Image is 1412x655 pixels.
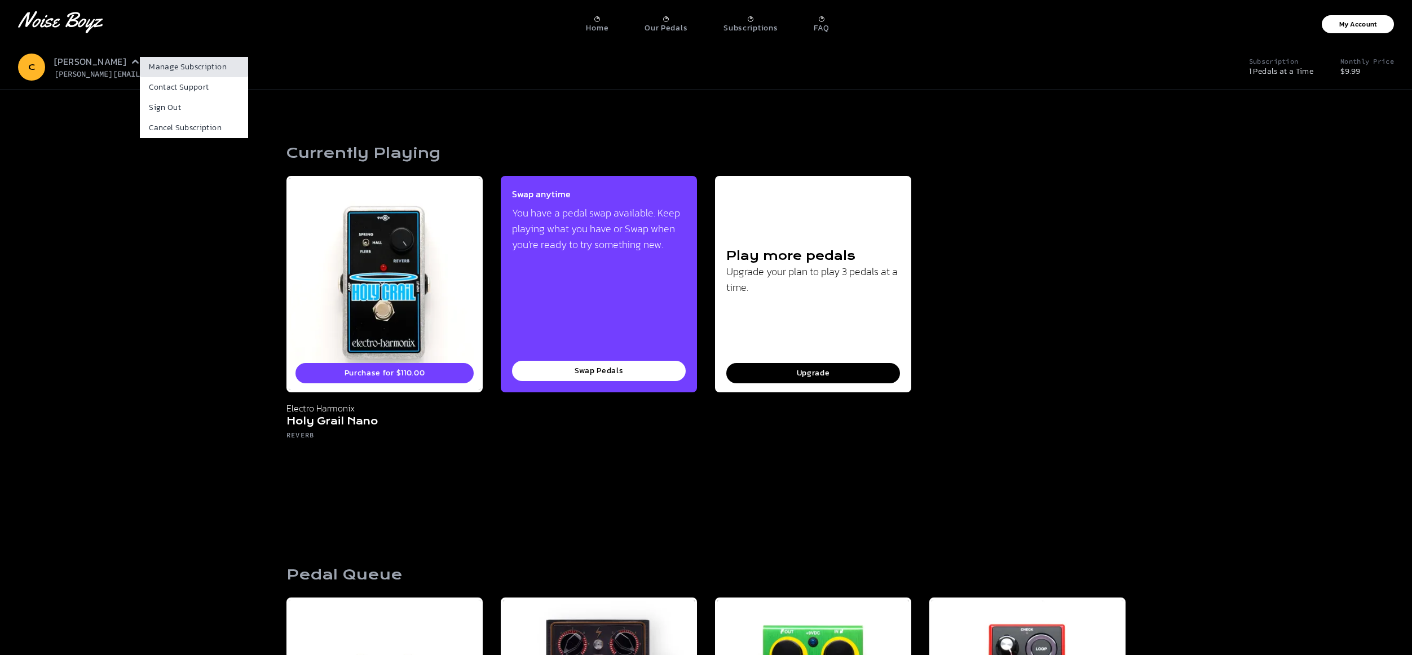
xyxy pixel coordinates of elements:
[586,12,608,33] a: Home
[512,205,686,253] p: You have a pedal swap available. Keep playing what you have or Swap when you're ready to try some...
[723,23,778,33] p: Subscriptions
[726,363,900,383] button: Upgrade
[645,23,687,33] p: Our Pedals
[140,57,248,77] a: Manage Subscription
[286,176,483,453] a: Electro-Harmonix Holy Grail Nano Purchase for $110.00 Electro Harmonix Holy Grail Nano Reverb
[140,77,248,98] a: Contact Support
[586,23,608,33] p: Home
[723,12,778,33] a: Subscriptions
[54,55,131,68] span: [PERSON_NAME]
[18,54,45,81] div: C
[1340,57,1394,66] h6: Monthly Price
[54,68,706,79] p: [PERSON_NAME][EMAIL_ADDRESS][DOMAIN_NAME]
[706,54,1394,81] a: Subscription 1 Pedals at a Time Monthly Price $9.99
[140,118,248,138] a: Cancel Subscription
[286,415,483,431] h5: Holy Grail Nano
[726,248,900,264] h3: Play more pedals
[1322,15,1394,33] button: My Account
[1339,21,1377,28] p: My Account
[286,144,440,162] h1: Currently Playing
[54,55,140,68] summary: [PERSON_NAME]
[814,23,829,33] p: FAQ
[140,98,248,118] a: Sign Out
[645,12,687,33] a: Our Pedals
[286,566,403,584] h1: Pedal Queue
[814,12,829,33] a: FAQ
[512,187,686,201] p: Swap anytime
[1340,66,1394,77] p: $9.99
[1249,57,1313,66] h6: Subscription
[1249,66,1313,77] p: 1 Pedals at a Time
[286,431,483,444] h6: Reverb
[715,176,911,180] img: Noise Boyz Pedal Collection
[286,401,483,415] p: Electro Harmonix
[295,363,474,383] button: Purchase for $110.00
[512,361,686,381] button: Swap Pedals
[726,264,900,295] p: Upgrade your plan to play 3 pedals at a time.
